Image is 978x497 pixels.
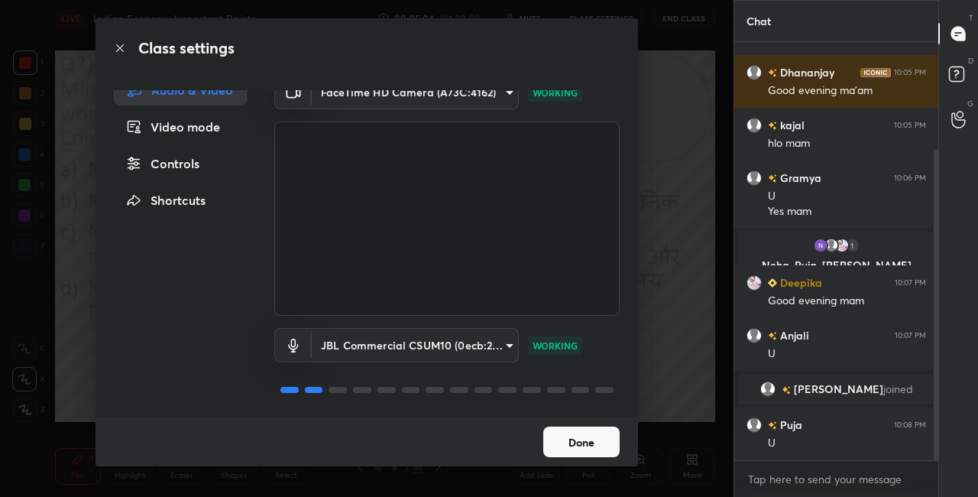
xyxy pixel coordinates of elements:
[813,238,828,253] img: 0e607836b0834185b986699237a4c378.90507355_3
[734,42,938,460] div: grid
[768,436,926,451] div: U
[777,327,809,343] h6: Anjali
[768,204,926,219] div: Yes mam
[768,294,926,309] div: Good evening mam
[114,112,247,142] div: Video mode
[768,122,777,130] img: no-rating-badge.077c3623.svg
[895,278,926,287] div: 10:07 PM
[746,417,762,433] img: default.png
[777,170,821,186] h6: Gramya
[834,238,850,253] img: 0dc255b5ad034f5299b95142f5b63163.jpg
[777,64,834,80] h6: Dhananjay
[768,421,777,430] img: no-rating-badge.077c3623.svg
[895,331,926,340] div: 10:07 PM
[777,274,822,291] h6: Deepika
[845,238,860,253] div: 1
[760,382,776,397] img: default.png
[768,69,777,77] img: no-rating-badge.077c3623.svg
[768,332,777,340] img: no-rating-badge.077c3623.svg
[768,136,926,151] div: hlo mam
[114,185,247,216] div: Shortcuts
[768,278,777,287] img: Learner_Badge_beginner_1_8b307cf2a0.svg
[782,386,791,395] img: no-rating-badge.077c3623.svg
[768,174,777,183] img: no-rating-badge.077c3623.svg
[138,37,235,60] h2: Class settings
[746,328,762,343] img: default.png
[794,383,883,395] span: [PERSON_NAME]
[533,86,578,99] p: WORKING
[969,12,973,24] p: T
[894,121,926,130] div: 10:05 PM
[968,55,973,67] p: D
[746,275,762,291] img: 0dc255b5ad034f5299b95142f5b63163.jpg
[777,117,805,133] h6: kajal
[312,328,519,362] div: FaceTime HD Camera (A73C:4162)
[768,346,926,362] div: U
[768,83,926,99] div: Good evening ma'am
[114,75,247,106] div: Audio & Video
[543,427,620,457] button: Done
[768,189,926,204] div: U
[777,417,802,433] h6: Puja
[967,98,973,109] p: G
[746,65,762,80] img: default.png
[746,118,762,133] img: default.png
[312,75,519,109] div: FaceTime HD Camera (A73C:4162)
[883,383,913,395] span: joined
[747,259,925,271] p: Neha, Puja, [PERSON_NAME]
[746,171,762,186] img: default.png
[114,148,247,179] div: Controls
[533,339,578,352] p: WORKING
[894,174,926,183] div: 10:06 PM
[734,1,783,41] p: Chat
[894,421,926,430] div: 10:08 PM
[824,238,839,253] img: default.png
[894,68,926,77] div: 10:05 PM
[860,68,891,77] img: iconic-dark.1390631f.png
